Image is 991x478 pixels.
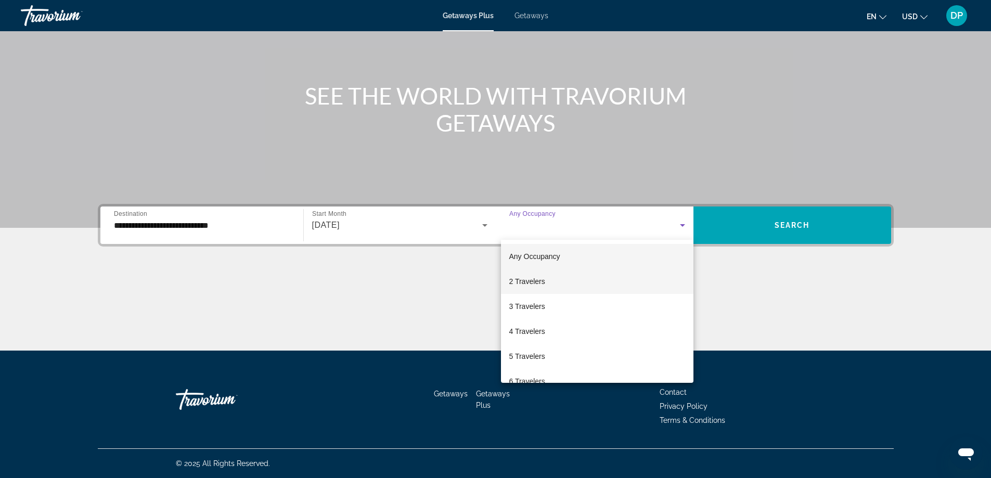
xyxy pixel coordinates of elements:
[509,252,560,261] span: Any Occupancy
[509,275,545,288] span: 2 Travelers
[509,350,545,363] span: 5 Travelers
[949,436,983,470] iframe: Button to launch messaging window
[509,325,545,338] span: 4 Travelers
[509,375,545,387] span: 6 Travelers
[509,300,545,313] span: 3 Travelers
